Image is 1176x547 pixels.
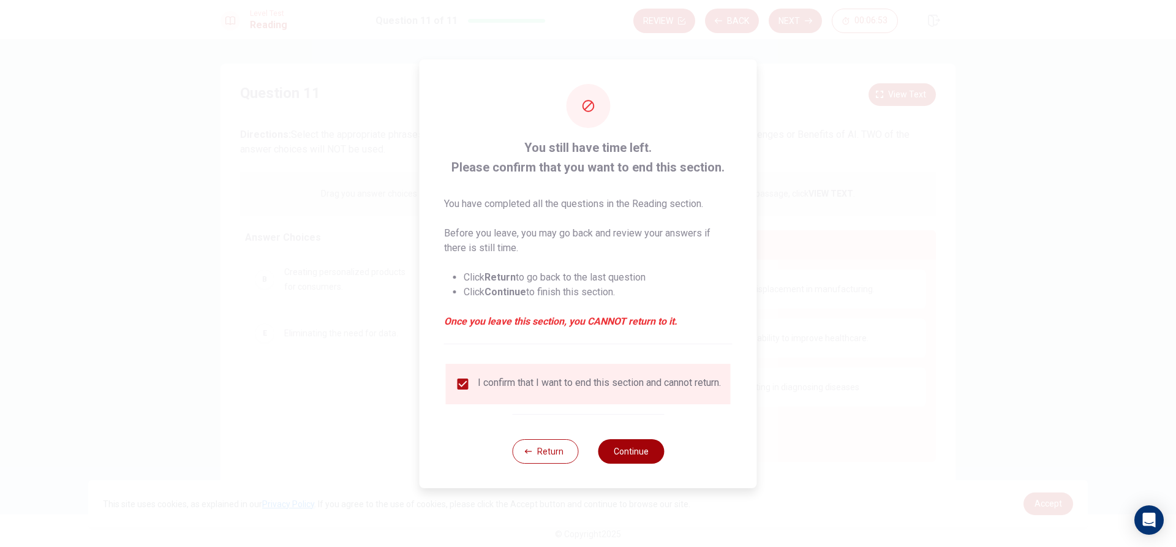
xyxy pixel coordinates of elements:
strong: Continue [484,286,526,298]
div: I confirm that I want to end this section and cannot return. [478,377,721,391]
li: Click to finish this section. [464,285,733,300]
em: Once you leave this section, you CANNOT return to it. [444,314,733,329]
button: Continue [598,439,664,464]
strong: Return [484,271,516,283]
p: You have completed all the questions in the Reading section. [444,197,733,211]
li: Click to go back to the last question [464,270,733,285]
button: Return [512,439,578,464]
div: Open Intercom Messenger [1134,505,1164,535]
p: Before you leave, you may go back and review your answers if there is still time. [444,226,733,255]
span: You still have time left. Please confirm that you want to end this section. [444,138,733,177]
